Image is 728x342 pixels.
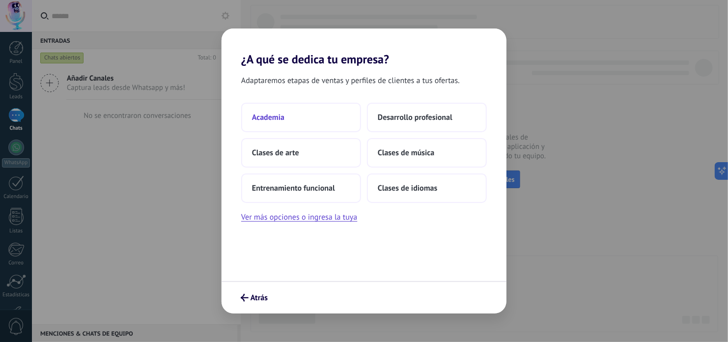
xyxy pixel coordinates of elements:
[241,211,357,224] button: Ver más opciones o ingresa la tuya
[378,113,452,122] span: Desarrollo profesional
[252,113,284,122] span: Academia
[367,173,487,203] button: Clases de idiomas
[252,148,299,158] span: Clases de arte
[236,289,272,306] button: Atrás
[378,183,437,193] span: Clases de idiomas
[378,148,434,158] span: Clases de música
[241,74,460,87] span: Adaptaremos etapas de ventas y perfiles de clientes a tus ofertas.
[367,103,487,132] button: Desarrollo profesional
[251,294,268,301] span: Atrás
[367,138,487,168] button: Clases de música
[241,173,361,203] button: Entrenamiento funcional
[241,138,361,168] button: Clases de arte
[252,183,335,193] span: Entrenamiento funcional
[241,103,361,132] button: Academia
[222,28,506,66] h2: ¿A qué se dedica tu empresa?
